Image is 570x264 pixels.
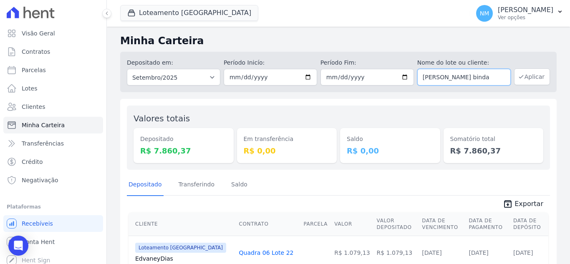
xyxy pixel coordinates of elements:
a: Parcelas [3,62,103,78]
label: Depositado em: [127,59,173,66]
a: unarchive Exportar [496,199,550,211]
span: Conta Hent [22,238,55,246]
a: EdvaneyDias [135,254,232,263]
a: [DATE] [513,249,533,256]
span: Negativação [22,176,58,184]
div: Plataformas [7,202,100,212]
i: unarchive [503,199,513,209]
label: Período Inicío: [224,58,317,67]
a: Contratos [3,43,103,60]
a: Depositado [127,174,164,196]
dd: R$ 0,00 [244,145,330,156]
p: [PERSON_NAME] [498,6,553,14]
a: Recebíveis [3,215,103,232]
dt: Somatório total [450,135,537,143]
label: Nome do lote ou cliente: [417,58,511,67]
a: Saldo [230,174,249,196]
a: Negativação [3,172,103,189]
dt: Saldo [347,135,434,143]
span: Parcelas [22,66,46,74]
dd: R$ 7.860,37 [140,145,227,156]
a: [DATE] [422,249,441,256]
button: Aplicar [514,68,550,85]
a: Transferências [3,135,103,152]
span: Lotes [22,84,38,93]
a: Conta Hent [3,234,103,250]
button: Loteamento [GEOGRAPHIC_DATA] [120,5,258,21]
th: Data de Vencimento [419,212,465,236]
span: Minha Carteira [22,121,65,129]
span: Exportar [515,199,543,209]
a: Visão Geral [3,25,103,42]
span: Recebíveis [22,219,53,228]
dd: R$ 0,00 [347,145,434,156]
th: Contrato [236,212,300,236]
dt: Depositado [140,135,227,143]
label: Período Fim: [320,58,414,67]
label: Valores totais [134,113,190,123]
span: Loteamento [GEOGRAPHIC_DATA] [135,243,226,253]
a: Crédito [3,153,103,170]
a: Lotes [3,80,103,97]
span: Transferências [22,139,64,148]
th: Parcela [300,212,331,236]
span: NM [480,10,489,16]
h2: Minha Carteira [120,33,557,48]
th: Cliente [129,212,236,236]
th: Valor [331,212,373,236]
span: Crédito [22,158,43,166]
a: Transferindo [177,174,217,196]
span: Visão Geral [22,29,55,38]
span: Contratos [22,48,50,56]
div: Open Intercom Messenger [8,236,28,256]
span: Clientes [22,103,45,111]
a: [DATE] [469,249,488,256]
a: Minha Carteira [3,117,103,133]
th: Data de Depósito [510,212,548,236]
button: NM [PERSON_NAME] Ver opções [469,2,570,25]
dt: Em transferência [244,135,330,143]
a: Clientes [3,98,103,115]
dd: R$ 7.860,37 [450,145,537,156]
th: Valor Depositado [373,212,419,236]
p: Ver opções [498,14,553,21]
a: Quadra 06 Lote 22 [239,249,294,256]
th: Data de Pagamento [465,212,510,236]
